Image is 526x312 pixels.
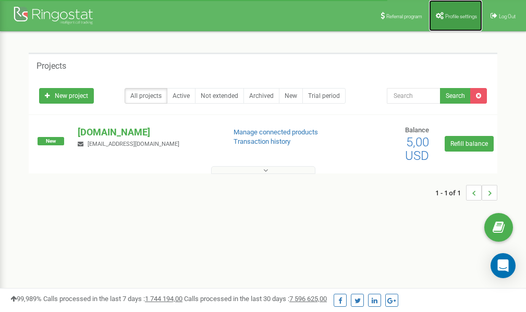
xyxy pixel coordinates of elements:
[435,185,466,201] span: 1 - 1 of 1
[145,295,182,303] u: 1 744 194,00
[39,88,94,104] a: New project
[88,141,179,147] span: [EMAIL_ADDRESS][DOMAIN_NAME]
[386,14,422,19] span: Referral program
[10,295,42,303] span: 99,989%
[405,135,429,163] span: 5,00 USD
[405,126,429,134] span: Balance
[445,14,477,19] span: Profile settings
[445,136,494,152] a: Refill balance
[302,88,346,104] a: Trial period
[167,88,195,104] a: Active
[234,128,318,136] a: Manage connected products
[440,88,471,104] button: Search
[435,174,497,211] nav: ...
[279,88,303,104] a: New
[491,253,516,278] div: Open Intercom Messenger
[234,138,290,145] a: Transaction history
[38,137,64,145] span: New
[43,295,182,303] span: Calls processed in the last 7 days :
[289,295,327,303] u: 7 596 625,00
[78,126,216,139] p: [DOMAIN_NAME]
[499,14,516,19] span: Log Out
[387,88,441,104] input: Search
[36,61,66,71] h5: Projects
[184,295,327,303] span: Calls processed in the last 30 days :
[125,88,167,104] a: All projects
[195,88,244,104] a: Not extended
[243,88,279,104] a: Archived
